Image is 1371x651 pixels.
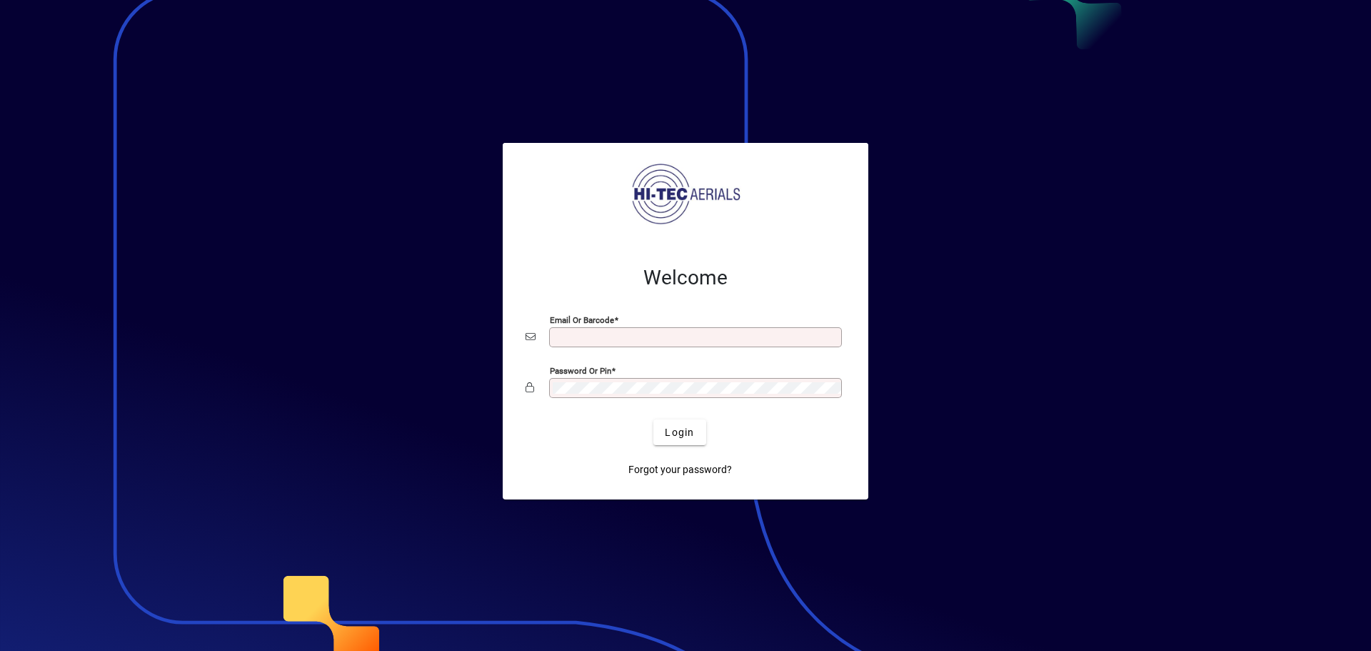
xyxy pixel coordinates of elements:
span: Forgot your password? [628,462,732,477]
span: Login [665,425,694,440]
mat-label: Email or Barcode [550,315,614,325]
button: Login [653,419,705,445]
h2: Welcome [526,266,845,290]
mat-label: Password or Pin [550,366,611,376]
a: Forgot your password? [623,457,738,482]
